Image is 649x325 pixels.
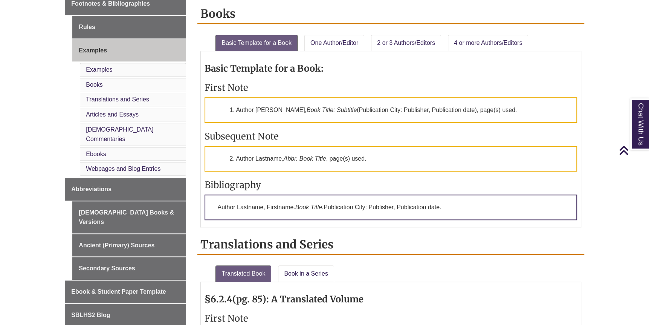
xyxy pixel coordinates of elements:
[65,178,186,201] a: Abbreviations
[284,155,326,162] em: Abbr. Book Title
[205,130,577,142] h3: Subsequent Note
[86,126,153,143] a: [DEMOGRAPHIC_DATA] Commentaries
[197,4,584,24] h2: Books
[205,97,577,123] p: 1. Author [PERSON_NAME], (Publication City: Publisher, Publication date), page(s) used.
[71,0,150,7] span: Footnotes & Bibliographies
[205,313,577,324] h3: First Note
[71,288,166,295] span: Ebook & Student Paper Template
[86,81,102,88] a: Books
[72,201,186,233] a: [DEMOGRAPHIC_DATA] Books & Versions
[215,35,298,51] a: Basic Template for a Book
[72,234,186,257] a: Ancient (Primary) Sources
[307,107,357,113] em: Book Title: Subtitle
[205,82,577,94] h3: First Note
[205,63,323,74] strong: Basic Template for a Book:
[295,204,324,210] em: Book Title.
[215,265,271,282] a: Translated Book
[205,195,577,220] p: Author Lastname, Firstname. Publication City: Publisher, Publication date.
[232,293,363,305] strong: (pg. 85): A Translated Volume
[72,16,186,38] a: Rules
[71,312,110,318] span: SBLHS2 Blog
[197,235,584,255] h2: Translations and Series
[71,186,111,192] span: Abbreviations
[86,111,139,118] a: Articles and Essays
[205,293,232,305] strong: §6.2.4
[371,35,441,51] a: 2 or 3 Authors/Editors
[448,35,528,51] a: 4 or more Authors/Editors
[619,145,647,155] a: Back to Top
[72,257,186,280] a: Secondary Sources
[205,146,577,172] p: 2. Author Lastname, , page(s) used.
[205,179,577,191] h3: Bibliography
[72,39,186,62] a: Examples
[86,66,112,73] a: Examples
[278,265,334,282] a: Book in a Series
[65,281,186,303] a: Ebook & Student Paper Template
[304,35,364,51] a: One Author/Editor
[86,151,106,157] a: Ebooks
[86,96,149,103] a: Translations and Series
[86,166,160,172] a: Webpages and Blog Entries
